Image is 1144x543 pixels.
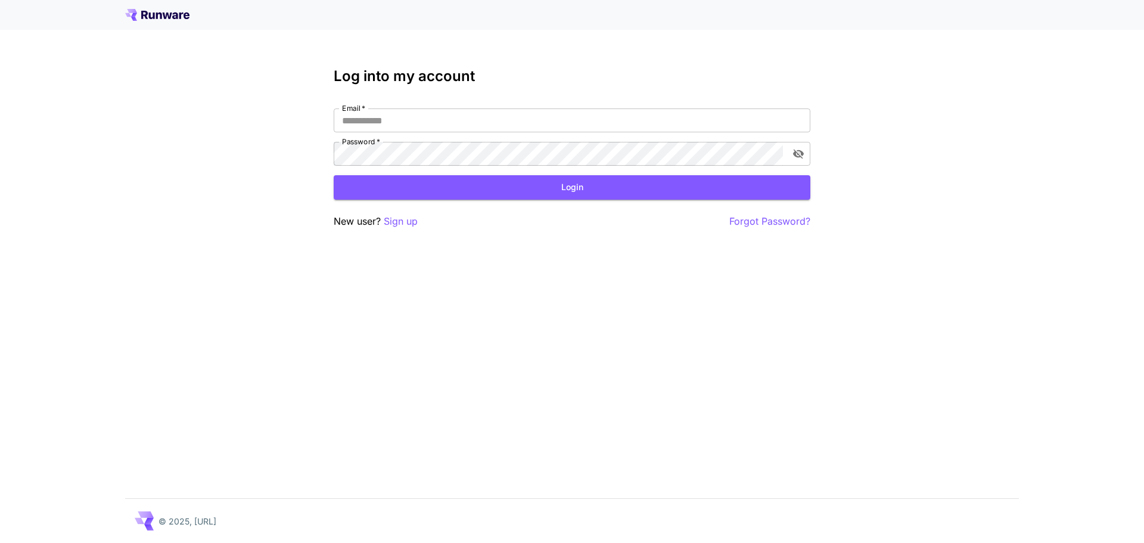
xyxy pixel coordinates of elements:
[788,143,809,165] button: toggle password visibility
[334,214,418,229] p: New user?
[334,175,810,200] button: Login
[342,103,365,113] label: Email
[334,68,810,85] h3: Log into my account
[342,136,380,147] label: Password
[384,214,418,229] button: Sign up
[729,214,810,229] button: Forgot Password?
[158,515,216,528] p: © 2025, [URL]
